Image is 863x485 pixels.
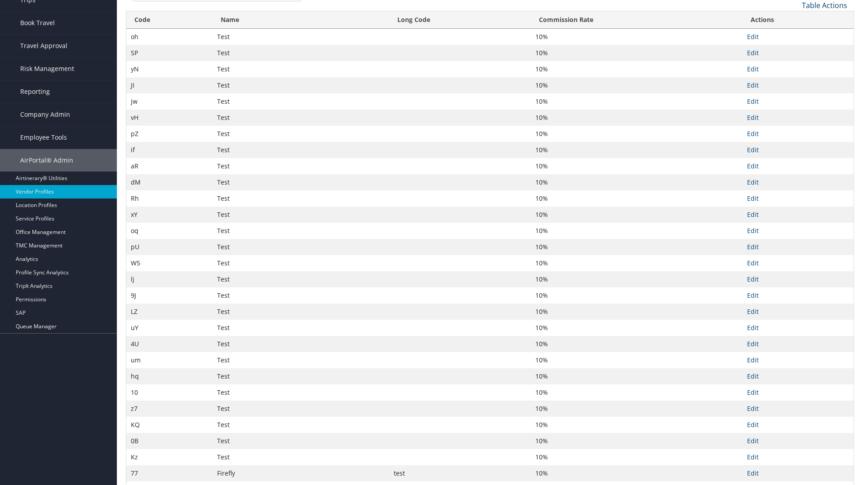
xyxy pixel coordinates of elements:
td: oq [126,223,213,239]
a: Edit [747,291,759,300]
td: 10% [531,110,743,126]
td: uY [126,320,213,336]
td: 10% [531,77,743,93]
a: Edit [747,210,759,219]
td: 10% [531,368,743,384]
a: Edit [747,65,759,73]
td: jw [126,93,213,110]
td: Test [213,93,390,110]
td: Test [213,110,390,126]
th: Long Code: activate to sort column ascending [389,11,531,29]
td: 10% [531,239,743,255]
td: Test [213,29,390,45]
th: Name: activate to sort column ascending [213,11,390,29]
td: Test [213,336,390,352]
td: pZ [126,126,213,142]
td: 10% [531,336,743,352]
a: Edit [747,404,759,413]
td: Test [213,61,390,77]
td: 10% [531,45,743,61]
span: Reporting [20,80,50,103]
td: aR [126,158,213,174]
td: JI [126,77,213,93]
td: 10% [531,142,743,158]
td: 10% [531,223,743,239]
a: Edit [747,48,759,57]
a: Edit [747,356,759,364]
td: Test [213,190,390,207]
a: Edit [747,81,759,89]
td: 10% [531,449,743,465]
td: 10% [531,158,743,174]
td: Test [213,433,390,449]
td: pU [126,239,213,255]
span: Book Travel [20,12,55,34]
td: 10% [531,401,743,417]
a: Edit [747,339,759,348]
td: Test [213,320,390,336]
td: Kz [126,449,213,465]
td: Test [213,239,390,255]
td: SP [126,45,213,61]
span: Company Admin [20,103,70,126]
td: Test [213,287,390,304]
td: Firefly [213,465,390,481]
a: Edit [747,129,759,138]
td: 10% [531,352,743,368]
td: Test [213,45,390,61]
td: Test [213,384,390,401]
a: Edit [747,242,759,251]
td: Test [213,255,390,271]
td: 77 [126,465,213,481]
a: Edit [747,372,759,380]
td: Test [213,368,390,384]
td: test [389,465,531,481]
td: hq [126,368,213,384]
a: Edit [747,307,759,316]
td: LZ [126,304,213,320]
td: Test [213,207,390,223]
a: Edit [747,453,759,461]
td: 10% [531,320,743,336]
td: 10 [126,384,213,401]
td: 10% [531,304,743,320]
th: Code: activate to sort column ascending [126,11,213,29]
td: KQ [126,417,213,433]
td: Test [213,142,390,158]
a: Edit [747,436,759,445]
td: 10% [531,29,743,45]
span: AirPortal® Admin [20,149,73,172]
td: 10% [531,190,743,207]
a: Edit [747,469,759,477]
td: 10% [531,93,743,110]
td: Test [213,174,390,190]
a: Edit [747,32,759,41]
a: Edit [747,113,759,122]
a: Edit [747,97,759,106]
span: Employee Tools [20,126,67,149]
td: dM [126,174,213,190]
td: Rh [126,190,213,207]
a: Edit [747,323,759,332]
span: Risk Management [20,57,74,80]
td: um [126,352,213,368]
td: 0B [126,433,213,449]
a: Edit [747,194,759,203]
td: Test [213,304,390,320]
a: Edit [747,178,759,186]
td: 4U [126,336,213,352]
a: Edit [747,226,759,235]
td: 10% [531,255,743,271]
span: Travel Approval [20,35,67,57]
td: z7 [126,401,213,417]
a: Table Actions [802,0,847,10]
td: lj [126,271,213,287]
td: 10% [531,287,743,304]
td: Test [213,352,390,368]
td: 10% [531,271,743,287]
a: Edit [747,388,759,397]
td: 10% [531,384,743,401]
td: Test [213,417,390,433]
td: 10% [531,61,743,77]
a: Edit [747,259,759,267]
